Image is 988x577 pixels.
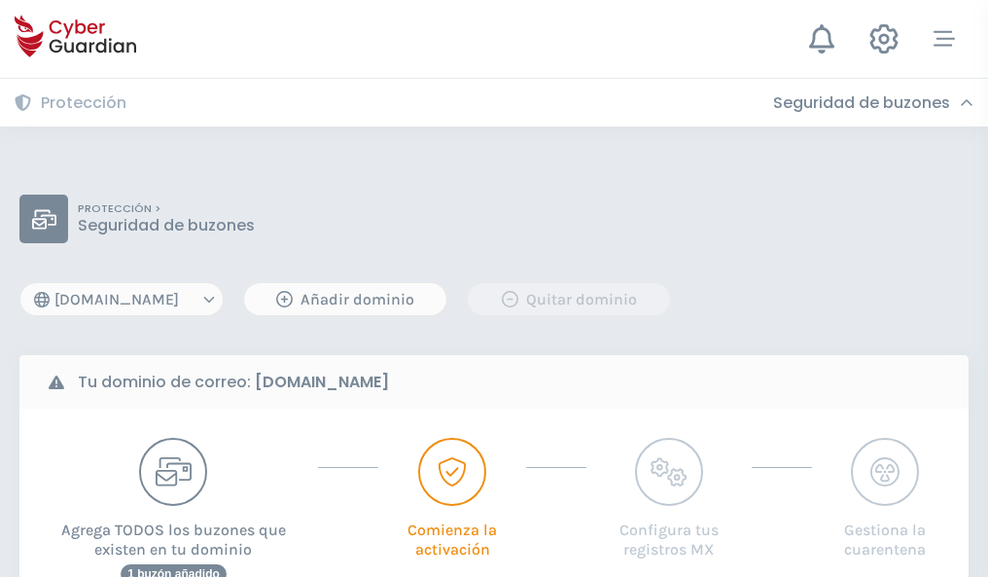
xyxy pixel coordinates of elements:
[606,506,731,559] p: Configura tus registros MX
[773,93,973,113] div: Seguridad de buzones
[831,438,939,559] button: Gestiona la cuarentena
[398,506,507,559] p: Comienza la activación
[49,506,299,559] p: Agrega TODOS los buzones que existen en tu dominio
[243,282,447,316] button: Añadir dominio
[78,216,255,235] p: Seguridad de buzones
[78,202,255,216] p: PROTECCIÓN >
[467,282,671,316] button: Quitar dominio
[773,93,950,113] h3: Seguridad de buzones
[831,506,939,559] p: Gestiona la cuarentena
[255,371,389,393] strong: [DOMAIN_NAME]
[78,371,389,394] b: Tu dominio de correo:
[482,288,655,311] div: Quitar dominio
[606,438,731,559] button: Configura tus registros MX
[398,438,507,559] button: Comienza la activación
[259,288,432,311] div: Añadir dominio
[41,93,126,113] h3: Protección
